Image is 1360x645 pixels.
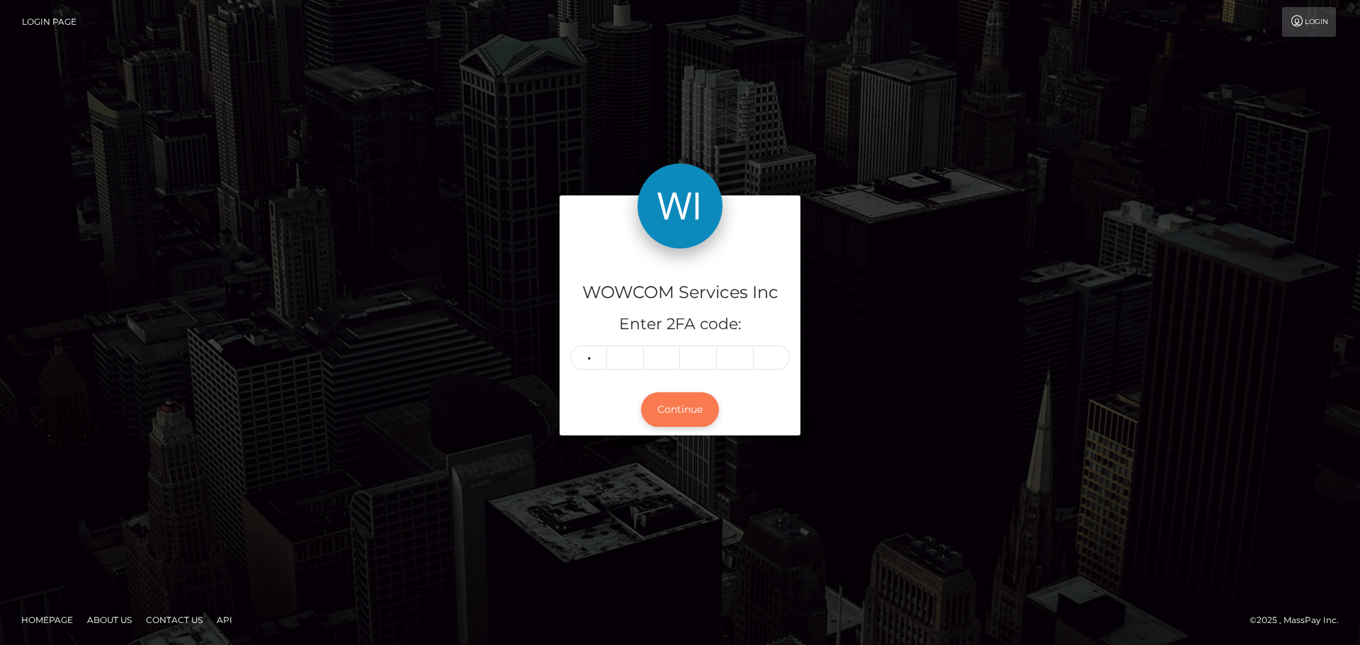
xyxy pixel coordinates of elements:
[22,7,76,37] a: Login Page
[570,280,790,305] h4: WOWCOM Services Inc
[641,392,719,427] button: Continue
[570,314,790,336] h5: Enter 2FA code:
[81,609,137,631] a: About Us
[1249,612,1349,628] div: © 2025 , MassPay Inc.
[211,609,238,631] a: API
[1282,7,1336,37] a: Login
[140,609,208,631] a: Contact Us
[637,164,722,249] img: WOWCOM Services Inc
[16,609,79,631] a: Homepage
